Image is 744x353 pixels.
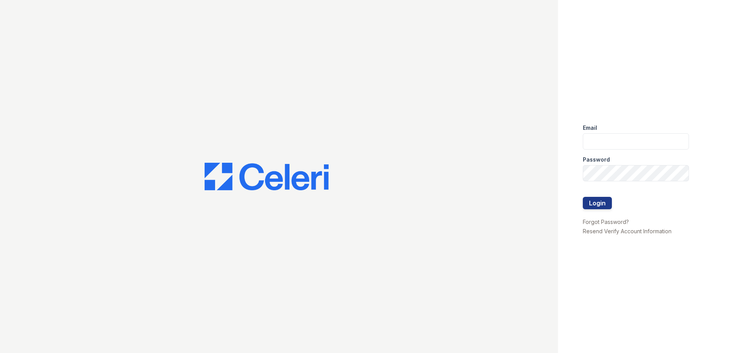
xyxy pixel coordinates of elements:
[583,228,672,234] a: Resend Verify Account Information
[583,124,597,132] label: Email
[205,163,329,191] img: CE_Logo_Blue-a8612792a0a2168367f1c8372b55b34899dd931a85d93a1a3d3e32e68fde9ad4.png
[583,156,610,164] label: Password
[583,219,629,225] a: Forgot Password?
[583,197,612,209] button: Login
